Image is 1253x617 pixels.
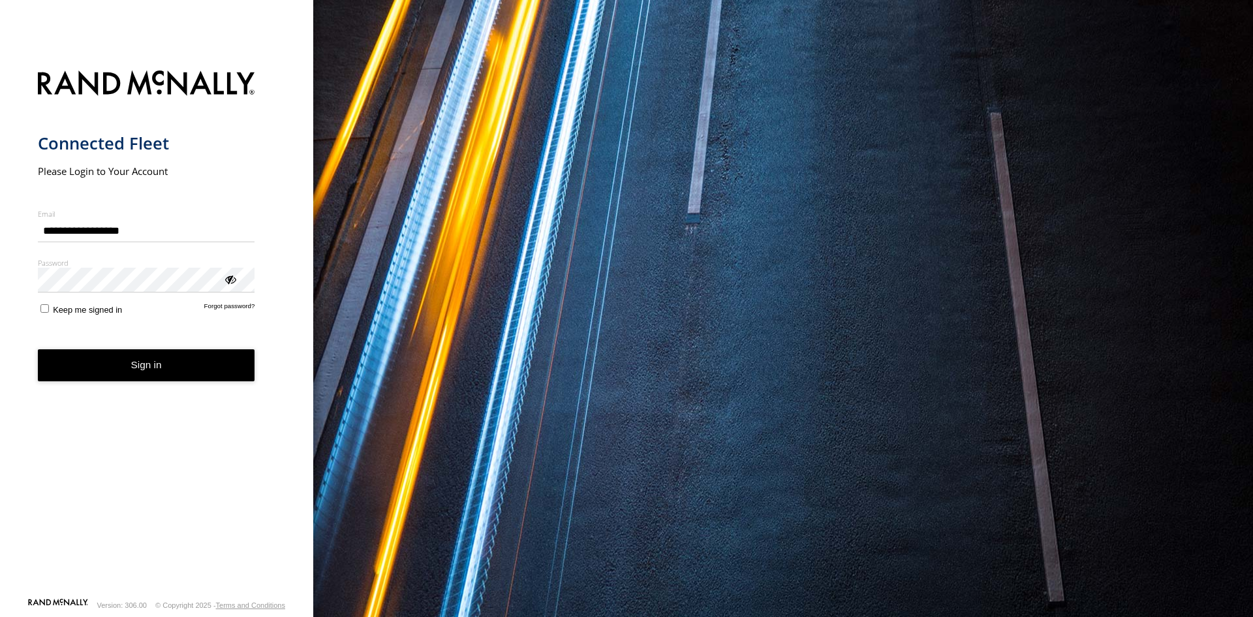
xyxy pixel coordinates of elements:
label: Password [38,258,255,268]
div: ViewPassword [223,272,236,285]
h1: Connected Fleet [38,133,255,154]
a: Forgot password? [204,302,255,315]
form: main [38,63,276,597]
button: Sign in [38,349,255,381]
a: Visit our Website [28,599,88,612]
div: Version: 306.00 [97,601,147,609]
input: Keep me signed in [40,304,49,313]
h2: Please Login to Your Account [38,165,255,178]
label: Email [38,209,255,219]
span: Keep me signed in [53,305,122,315]
img: Rand McNally [38,68,255,101]
a: Terms and Conditions [216,601,285,609]
div: © Copyright 2025 - [155,601,285,609]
